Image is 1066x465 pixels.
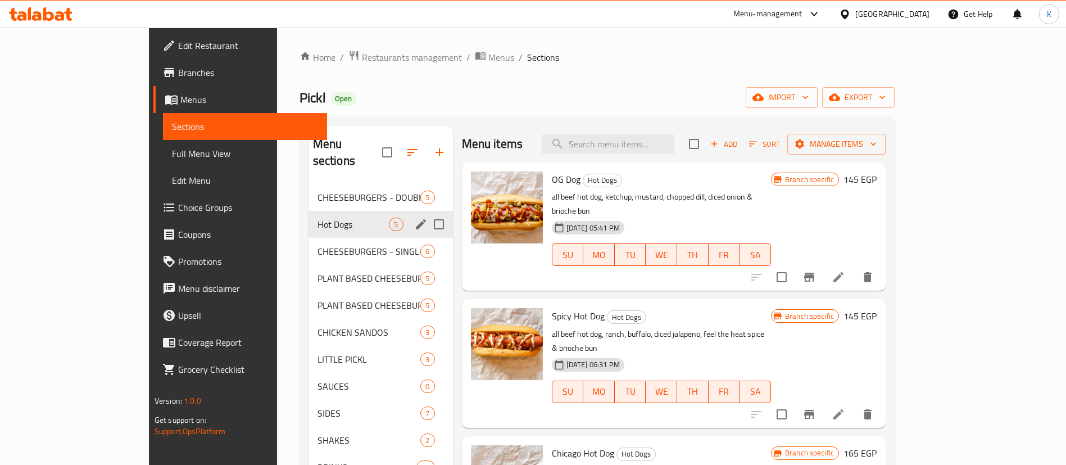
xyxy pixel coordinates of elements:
span: Menu disclaimer [178,282,318,295]
h6: 145 EGP [843,171,877,187]
button: delete [854,264,881,291]
span: Select to update [770,403,793,426]
span: Branch specific [781,448,838,458]
button: TH [677,381,709,403]
span: Edit Restaurant [178,39,318,52]
span: CHEESEBURGERS - DOUBLE [317,191,421,204]
span: export [831,91,886,105]
p: all beef hot dog, ketchup, mustard, chopped dill, diced onion & brioche bun [552,190,771,218]
span: 5 [421,273,434,284]
span: Hot Dogs [583,174,622,187]
h6: 145 EGP [843,308,877,324]
div: items [389,218,403,231]
span: 5 [421,300,434,311]
div: Hot Dogs [616,448,656,461]
a: Upsell [153,302,327,329]
a: Sections [163,113,327,140]
a: Edit menu item [832,408,845,421]
a: Menu disclaimer [153,275,327,302]
button: TU [615,381,646,403]
a: Menus [153,86,327,113]
span: MO [588,247,610,263]
span: Menus [488,51,514,64]
span: OG Dog [552,171,580,188]
span: Hot Dogs [607,311,646,324]
span: 1.0.0 [184,394,201,408]
button: WE [646,381,677,403]
button: SU [552,381,584,403]
button: WE [646,243,677,266]
button: import [746,87,818,108]
li: / [466,51,470,64]
img: Spicy Hot Dog [471,308,543,380]
h6: 165 EGP [843,445,877,461]
div: CHICKEN SANDOS3 [309,319,453,346]
span: SAUCES [317,380,421,393]
div: [GEOGRAPHIC_DATA] [855,8,929,20]
span: 2 [421,435,434,446]
span: Branch specific [781,174,838,185]
button: Add [706,136,742,153]
span: TH [682,383,704,400]
a: Edit menu item [832,270,845,284]
span: WE [650,247,673,263]
span: Menus [180,93,318,106]
span: SU [557,247,579,263]
span: SA [744,247,766,263]
button: Sort [746,136,783,153]
button: export [822,87,895,108]
span: Hot Dogs [317,218,389,231]
span: LITTLE PICKL [317,353,421,366]
img: OG Dog [471,171,543,243]
span: K [1047,8,1051,20]
div: items [420,191,434,204]
span: Get support on: [155,413,206,427]
div: Menu-management [733,7,802,21]
a: Choice Groups [153,194,327,221]
button: TH [677,243,709,266]
div: SAUCES0 [309,373,453,400]
div: CHEESEBURGERS - SINGLE6 [309,238,453,265]
span: 3 [421,327,434,338]
div: items [420,380,434,393]
div: items [420,326,434,339]
button: Add section [426,139,453,166]
div: LITTLE PICKL3 [309,346,453,373]
div: items [420,353,434,366]
button: edit [412,216,429,233]
span: Branches [178,66,318,79]
span: Choice Groups [178,201,318,214]
span: Edit Menu [172,174,318,187]
span: Sections [172,120,318,133]
span: 3 [421,354,434,365]
a: Restaurants management [348,50,462,65]
nav: breadcrumb [300,50,895,65]
a: Promotions [153,248,327,275]
span: Sort sections [399,139,426,166]
span: SHAKES [317,434,421,447]
div: items [420,407,434,420]
button: FR [709,381,740,403]
div: Hot Dogs5edit [309,211,453,238]
span: Add item [706,136,742,153]
span: MO [588,383,610,400]
button: Branch-specific-item [796,401,823,428]
span: Branch specific [781,311,838,322]
button: MO [583,381,615,403]
div: PLANT BASED CHEESEBURGERS - SINGLE [317,299,421,312]
h2: Menu items [462,136,523,152]
div: CHICKEN SANDOS [317,326,421,339]
span: PLANT BASED CHEESEBURGERS - DOUBLE [317,272,421,285]
input: search [542,134,674,154]
span: Grocery Checklist [178,363,318,376]
span: FR [713,383,736,400]
h2: Menu sections [313,136,382,169]
button: TU [615,243,646,266]
span: Sort [749,138,780,151]
a: Menus [475,50,514,65]
span: Promotions [178,255,318,268]
div: Open [330,92,356,106]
